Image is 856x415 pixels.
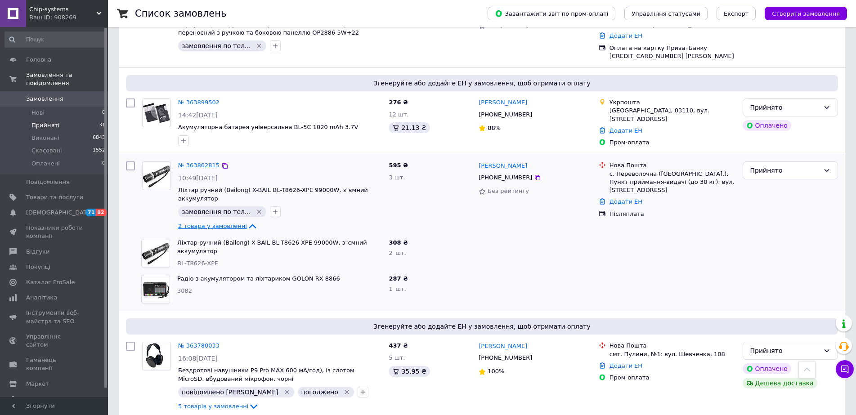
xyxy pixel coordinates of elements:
[610,107,735,123] div: [GEOGRAPHIC_DATA], 03110, вул. [STREET_ADDRESS]
[85,209,96,216] span: 71
[26,224,83,240] span: Показники роботи компанії
[99,121,105,129] span: 31
[389,122,430,133] div: 21.13 ₴
[178,99,220,106] a: № 363899502
[142,98,171,127] a: Фото товару
[610,198,642,205] a: Додати ЕН
[750,103,820,112] div: Прийнято
[26,278,75,286] span: Каталог ProSale
[26,193,83,201] span: Товари та послуги
[178,174,218,182] span: 10:49[DATE]
[142,161,171,190] a: Фото товару
[178,124,358,130] a: Акумуляторна батарея універсальна BL-5C 1020 mAh 3.7V
[495,9,608,18] span: Завантажити звіт по пром-оплаті
[177,239,367,254] a: Ліхтар ручний (Bailong) X-BAIL BL-T8626-XPE 99000W, з"ємний аккумулятор
[182,42,251,49] span: замовлення по тел...
[632,10,700,17] span: Управління статусами
[301,388,338,396] span: погоджено
[178,342,220,349] a: № 363780033
[178,355,218,362] span: 16:08[DATE]
[283,388,291,396] svg: Видалити мітку
[389,250,406,256] span: 2 шт.
[177,287,192,294] span: 3082
[610,170,735,195] div: с. Переволочна ([GEOGRAPHIC_DATA].), Пункт приймання-видачі (до 30 кг): вул. [STREET_ADDRESS]
[93,147,105,155] span: 1552
[389,111,408,118] span: 12 шт.
[178,162,220,169] a: № 363862815
[31,121,59,129] span: Прийняті
[143,163,170,189] img: Фото товару
[488,187,529,194] span: Без рейтингу
[102,160,105,168] span: 0
[488,125,501,131] span: 88%
[610,98,735,107] div: Укрпошта
[610,210,735,218] div: Післяплата
[772,10,840,17] span: Створити замовлення
[26,71,108,87] span: Замовлення та повідомлення
[765,7,847,20] button: Створити замовлення
[177,275,340,282] a: Радіо з акумулятором та ліхтариком GOLON RX-8866
[26,178,70,186] span: Повідомлення
[93,134,105,142] span: 6843
[479,98,527,107] a: [PERSON_NAME]
[389,275,408,282] span: 287 ₴
[178,403,248,410] span: 5 товарів у замовленні
[750,165,820,175] div: Прийнято
[389,354,405,361] span: 5 шт.
[477,109,534,120] div: [PHONE_NUMBER]
[26,95,63,103] span: Замовлення
[31,160,60,168] span: Оплачені
[178,403,259,410] a: 5 товарів у замовленні
[389,342,408,349] span: 437 ₴
[142,240,170,266] img: Фото товару
[756,10,847,17] a: Створити замовлення
[479,342,527,351] a: [PERSON_NAME]
[26,248,49,256] span: Відгуки
[130,79,834,88] span: Згенеруйте або додайте ЕН у замовлення, щоб отримати оплату
[610,32,642,39] a: Додати ЕН
[389,366,430,377] div: 35.95 ₴
[182,388,278,396] span: повідомлено [PERSON_NAME]
[836,360,854,378] button: Чат з покупцем
[743,120,791,131] div: Оплачено
[142,277,170,301] img: Фото товару
[26,294,57,302] span: Аналітика
[135,8,226,19] h1: Список замовлень
[31,147,62,155] span: Скасовані
[29,5,97,13] span: Сhip-systems
[26,309,83,325] span: Інструменти веб-майстра та SEO
[479,162,527,170] a: [PERSON_NAME]
[343,388,350,396] svg: Видалити мітку
[750,346,820,356] div: Прийнято
[610,350,735,358] div: смт. Пулини, №1: вул. Шевченка, 108
[255,42,263,49] svg: Видалити мітку
[178,112,218,119] span: 14:42[DATE]
[717,7,756,20] button: Експорт
[4,31,106,48] input: Пошук
[178,21,359,36] a: Акумуляторний ручний ліхтарик, світлодіодний ліхтар переносний з ручкою та боковою панеллю OP2886...
[26,209,93,217] span: [DEMOGRAPHIC_DATA]
[477,352,534,364] div: [PHONE_NUMBER]
[624,7,708,20] button: Управління статусами
[143,342,170,370] img: Фото товару
[26,263,50,271] span: Покупці
[29,13,108,22] div: Ваш ID: 908269
[255,208,263,215] svg: Видалити мітку
[26,56,51,64] span: Головна
[610,374,735,382] div: Пром-оплата
[178,223,247,229] span: 2 товара у замовленні
[178,187,368,202] a: Ліхтар ручний (Bailong) X-BAIL BL-T8626-XPE 99000W, з"ємний аккумулятор
[724,10,749,17] span: Експорт
[26,333,83,349] span: Управління сайтом
[31,134,59,142] span: Виконані
[178,223,258,229] a: 2 товара у замовленні
[26,356,83,372] span: Гаманець компанії
[389,162,408,169] span: 595 ₴
[142,342,171,370] a: Фото товару
[26,395,72,403] span: Налаштування
[477,172,534,183] div: [PHONE_NUMBER]
[610,138,735,147] div: Пром-оплата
